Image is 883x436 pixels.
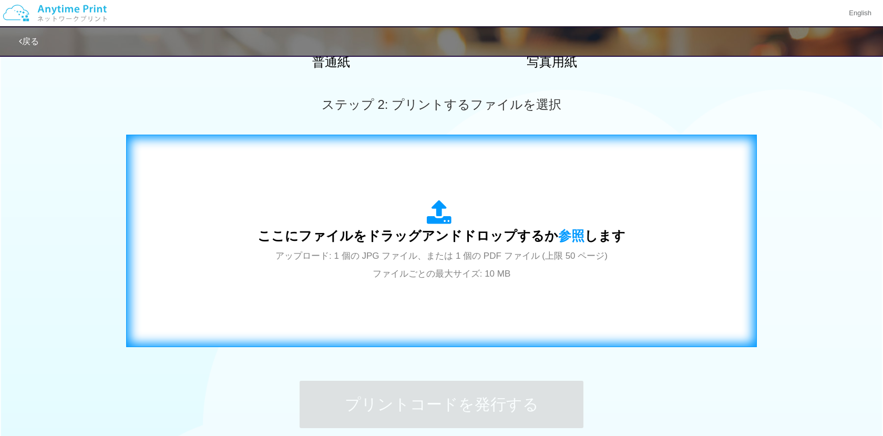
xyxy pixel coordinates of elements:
span: ここにファイルをドラッグアンドドロップするか します [258,228,625,243]
a: 戻る [19,37,39,46]
span: アップロード: 1 個の JPG ファイル、または 1 個の PDF ファイル (上限 50 ページ) ファイルごとの最大サイズ: 10 MB [275,251,608,279]
button: プリントコードを発行する [300,381,583,428]
span: ステップ 2: プリントするファイルを選択 [322,97,561,111]
h2: 写真用紙 [460,55,644,69]
span: 参照 [558,228,584,243]
h2: 普通紙 [239,55,423,69]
